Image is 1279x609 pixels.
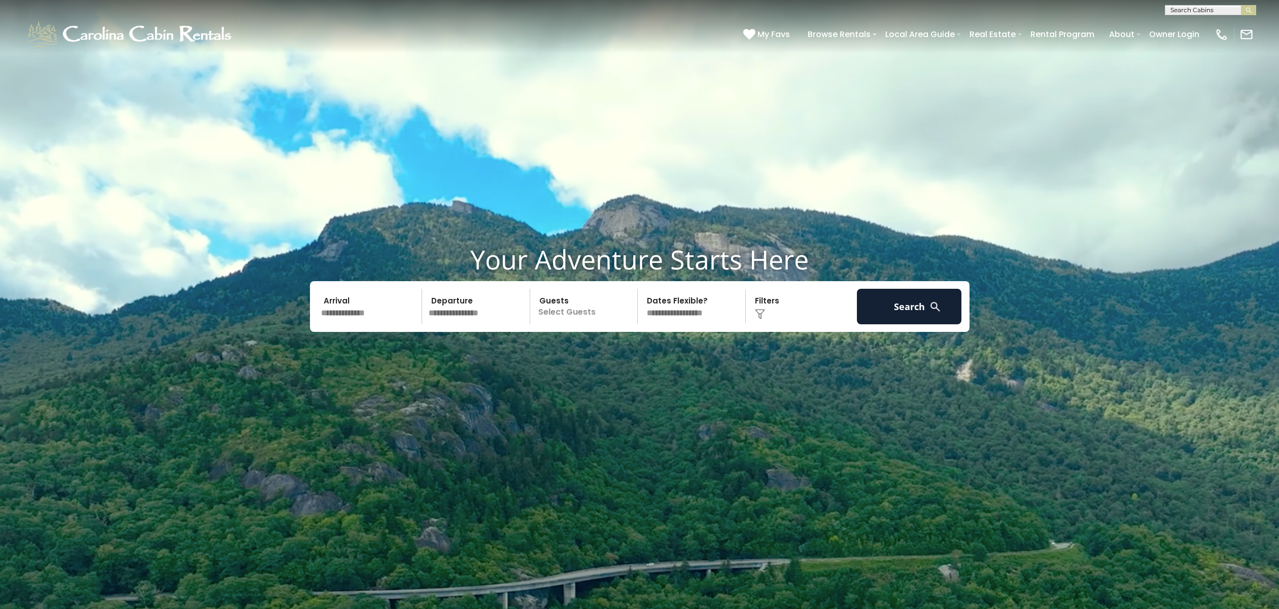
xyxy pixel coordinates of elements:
a: Local Area Guide [880,25,960,43]
p: Select Guests [533,289,638,324]
img: mail-regular-white.png [1239,27,1254,42]
a: About [1104,25,1139,43]
span: My Favs [757,28,790,41]
a: My Favs [743,28,792,41]
img: filter--v1.png [755,309,765,319]
img: search-regular-white.png [929,300,942,313]
button: Search [857,289,962,324]
a: Rental Program [1025,25,1099,43]
a: Real Estate [964,25,1021,43]
h1: Your Adventure Starts Here [8,244,1271,275]
a: Owner Login [1144,25,1204,43]
img: White-1-1-2.png [25,19,236,50]
a: Browse Rentals [803,25,876,43]
img: phone-regular-white.png [1215,27,1229,42]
